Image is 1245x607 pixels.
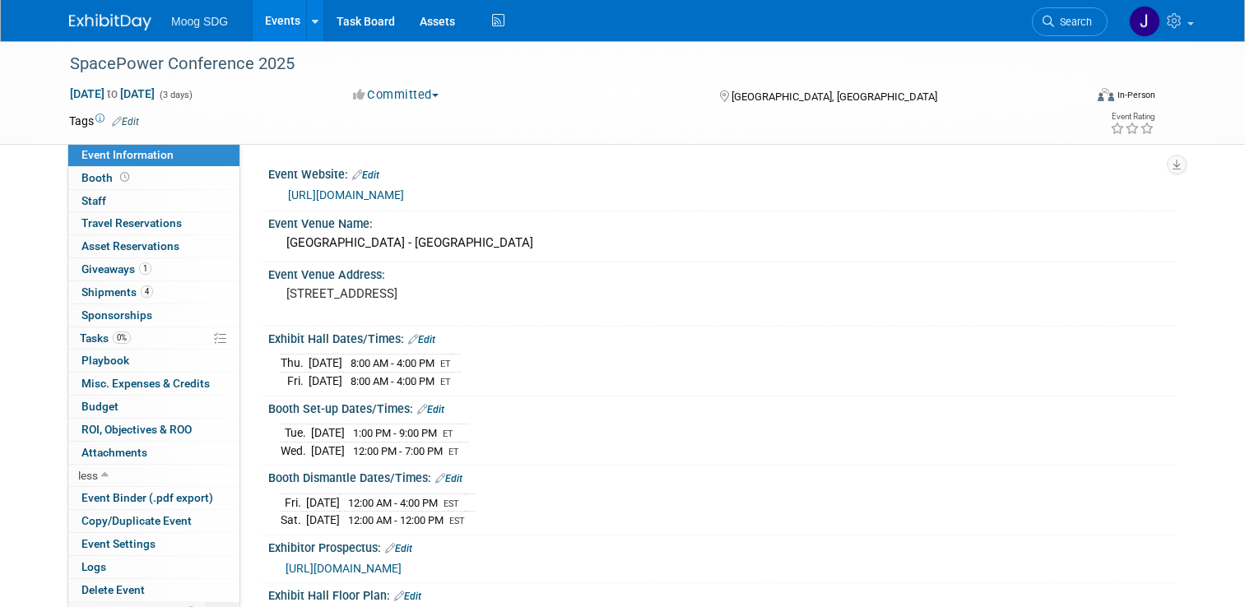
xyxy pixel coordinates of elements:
a: Edit [408,334,435,345]
a: Event Information [68,144,239,166]
a: Event Binder (.pdf export) [68,487,239,509]
a: [URL][DOMAIN_NAME] [288,188,404,202]
span: 12:00 PM - 7:00 PM [353,445,443,457]
td: [DATE] [306,493,340,512]
td: Wed. [281,442,311,459]
div: Exhibit Hall Floor Plan: [268,583,1176,605]
span: Event Information [81,148,174,161]
span: less [78,469,98,482]
a: Attachments [68,442,239,464]
span: Copy/Duplicate Event [81,514,192,527]
span: Playbook [81,354,129,367]
span: Event Settings [81,537,156,550]
div: Event Venue Address: [268,262,1176,283]
a: Copy/Duplicate Event [68,510,239,532]
span: EST [444,498,459,509]
img: ExhibitDay [69,14,151,30]
pre: [STREET_ADDRESS] [286,286,629,301]
div: Exhibit Hall Dates/Times: [268,327,1176,348]
td: [DATE] [306,512,340,529]
span: Booth not reserved yet [117,171,132,183]
a: Playbook [68,350,239,372]
td: Tags [69,113,139,129]
span: Tasks [80,331,131,345]
td: [DATE] [309,373,342,390]
div: Event Rating [1110,113,1154,121]
span: Asset Reservations [81,239,179,253]
span: 8:00 AM - 4:00 PM [351,357,434,369]
div: Booth Set-up Dates/Times: [268,396,1176,418]
a: Giveaways1 [68,258,239,280]
div: In-Person [1117,89,1155,101]
span: Misc. Expenses & Credits [81,377,210,390]
a: Edit [352,169,379,181]
a: Edit [417,404,444,415]
span: Budget [81,400,118,413]
span: 4 [141,285,153,298]
a: Search [1032,7,1108,36]
td: Fri. [281,373,309,390]
div: Event Website: [268,162,1176,183]
span: Logs [81,560,106,573]
img: Jaclyn Roberts [1129,6,1160,37]
span: ROI, Objectives & ROO [81,423,192,436]
button: Committed [347,86,445,104]
a: Travel Reservations [68,212,239,234]
span: Search [1054,16,1092,28]
td: Fri. [281,493,306,512]
span: ET [443,429,453,439]
a: Misc. Expenses & Credits [68,373,239,395]
span: Event Binder (.pdf export) [81,491,213,504]
span: [GEOGRAPHIC_DATA], [GEOGRAPHIC_DATA] [732,90,937,103]
a: Delete Event [68,579,239,601]
div: SpacePower Conference 2025 [64,49,1063,79]
span: Shipments [81,285,153,299]
span: 12:00 AM - 12:00 PM [348,514,444,526]
td: Tue. [281,424,311,443]
a: [URL][DOMAIN_NAME] [286,562,402,575]
a: Shipments4 [68,281,239,303]
span: to [105,87,120,100]
span: EST [449,516,465,526]
span: 1:00 PM - 9:00 PM [353,427,437,439]
div: Event Venue Name: [268,211,1176,232]
span: ET [440,359,451,369]
div: [GEOGRAPHIC_DATA] - [GEOGRAPHIC_DATA] [281,230,1164,256]
span: Staff [81,194,106,207]
a: Budget [68,396,239,418]
td: [DATE] [311,442,345,459]
a: Asset Reservations [68,235,239,257]
div: Event Format [995,86,1155,110]
span: 12:00 AM - 4:00 PM [348,497,438,509]
span: Sponsorships [81,308,152,322]
a: Staff [68,190,239,212]
span: 8:00 AM - 4:00 PM [351,375,434,387]
td: [DATE] [309,354,342,373]
a: less [68,465,239,487]
span: Giveaways [81,262,151,276]
a: Tasks0% [68,327,239,350]
span: (3 days) [158,90,193,100]
a: Booth [68,167,239,189]
a: ROI, Objectives & ROO [68,419,239,441]
td: [DATE] [311,424,345,443]
span: 1 [139,262,151,275]
span: Travel Reservations [81,216,182,229]
img: Format-Inperson.png [1098,88,1114,101]
div: Exhibitor Prospectus: [268,535,1176,557]
span: Attachments [81,446,147,459]
span: ET [448,447,459,457]
a: Event Settings [68,533,239,555]
td: Thu. [281,354,309,373]
span: [DATE] [DATE] [69,86,156,101]
td: Sat. [281,512,306,529]
a: Edit [112,116,139,127]
span: 0% [113,331,131,344]
span: Delete Event [81,583,145,596]
a: Edit [435,473,462,484]
a: Sponsorships [68,304,239,327]
a: Logs [68,556,239,578]
span: Moog SDG [171,15,228,28]
div: Booth Dismantle Dates/Times: [268,466,1176,487]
